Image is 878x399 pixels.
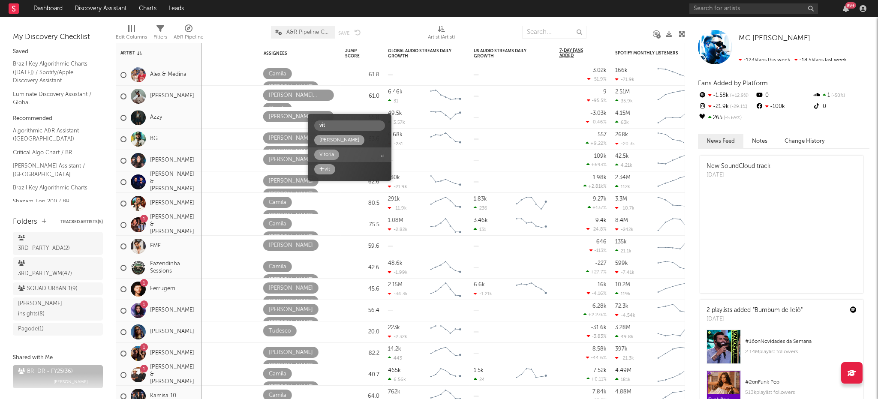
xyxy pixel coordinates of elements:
[150,135,158,143] a: BG
[615,196,627,202] div: 3.3M
[812,101,869,112] div: 0
[603,89,607,95] div: 9
[427,214,465,236] svg: Chart title
[18,324,44,334] div: Pagode ( 1 )
[428,21,455,46] div: Artist (Artist)
[698,101,755,112] div: -21.9k
[812,90,869,101] div: 1
[116,21,147,46] div: Edit Columns
[474,282,485,288] div: 6.6k
[615,175,631,180] div: 2.34M
[388,291,408,297] div: -34.3k
[474,368,484,373] div: 1.5k
[269,297,313,307] div: [PERSON_NAME]
[264,51,324,56] div: Assignees
[13,217,37,227] div: Folders
[427,129,465,150] svg: Chart title
[388,261,403,266] div: 48.6k
[13,32,103,42] div: My Discovery Checklist
[345,306,379,316] div: 56.4
[60,220,103,224] button: Tracked Artists(5)
[698,134,743,148] button: News Feed
[345,113,379,123] div: 55.8
[13,148,94,157] a: Critical Algo Chart / BR
[700,330,863,370] a: #16onNovidades da Semana2.14Mplaylist followers
[745,336,857,347] div: # 16 on Novidades da Semana
[586,269,607,275] div: +27.7 %
[269,275,313,285] div: [PERSON_NAME]
[615,346,628,352] div: 397k
[592,346,607,352] div: 8.58k
[615,141,635,147] div: -20.3k
[345,370,379,380] div: 40.7
[739,34,810,43] a: MC [PERSON_NAME]
[707,306,803,315] div: 2 playlists added
[615,248,631,254] div: 21.1k
[428,32,455,42] div: Artist (Artist)
[586,355,607,360] div: -44.6 %
[586,141,607,146] div: +9.22 %
[588,205,607,210] div: +137 %
[707,171,770,180] div: [DATE]
[150,214,198,236] a: [PERSON_NAME] & [PERSON_NAME]
[590,111,607,116] div: -3.03k
[654,257,692,279] svg: Chart title
[120,51,185,56] div: Artist
[314,120,385,131] input: Search...
[388,377,406,382] div: 6.56k
[153,32,167,42] div: Filters
[269,240,313,251] div: [PERSON_NAME]
[615,334,634,339] div: 49.8k
[593,175,607,180] div: 1.98k
[427,171,465,193] svg: Chart title
[654,86,692,107] svg: Chart title
[595,261,607,266] div: -227
[269,318,313,328] div: [PERSON_NAME]
[150,307,194,314] a: [PERSON_NAME]
[13,297,103,321] a: [PERSON_NAME] insights(8)
[153,21,167,46] div: Filters
[615,205,634,211] div: -10.7k
[745,347,857,357] div: 2.14M playlist followers
[753,307,803,313] a: "Bumbum de Ioiô"
[615,184,630,189] div: 112k
[269,198,286,208] div: Camila
[474,48,538,59] div: US Audio Streams Daily Growth
[18,258,78,279] div: 3RD_PARTY_WM ( 47 )
[345,348,379,359] div: 82.2
[474,196,487,202] div: 1.83k
[345,327,379,337] div: 20.0
[583,312,607,318] div: +2.27k %
[615,218,628,223] div: 8.4M
[286,30,331,35] span: A&R Pipeline Collaboration
[587,76,607,82] div: -51.9 %
[338,31,349,36] button: Save
[13,126,94,144] a: Algorithmic A&R Assistant ([GEOGRAPHIC_DATA])
[776,134,833,148] button: Change History
[388,196,400,202] div: 291k
[345,284,379,294] div: 45.6
[150,350,194,357] a: [PERSON_NAME]
[654,214,692,236] svg: Chart title
[150,171,198,193] a: [PERSON_NAME] & [PERSON_NAME]
[269,369,286,379] div: Camila
[388,346,401,352] div: 14.2k
[512,214,551,236] svg: Chart title
[269,147,313,157] div: [PERSON_NAME]
[174,21,204,46] div: A&R Pipeline
[474,377,485,382] div: 24
[615,120,629,125] div: 63k
[615,303,628,309] div: 72.3k
[269,176,313,186] div: [PERSON_NAME]
[615,111,630,116] div: 4.15M
[745,377,857,387] div: # 2 on Funk Pop
[269,326,291,336] div: Tudesco
[615,227,634,232] div: -242k
[345,177,379,187] div: 62.6
[559,48,594,58] span: 7-Day Fans Added
[388,334,407,339] div: -2.32k
[319,150,334,160] div: Vitoria
[689,3,818,14] input: Search for artists
[388,48,452,59] div: Global Audio Streams Daily Growth
[388,355,402,361] div: 443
